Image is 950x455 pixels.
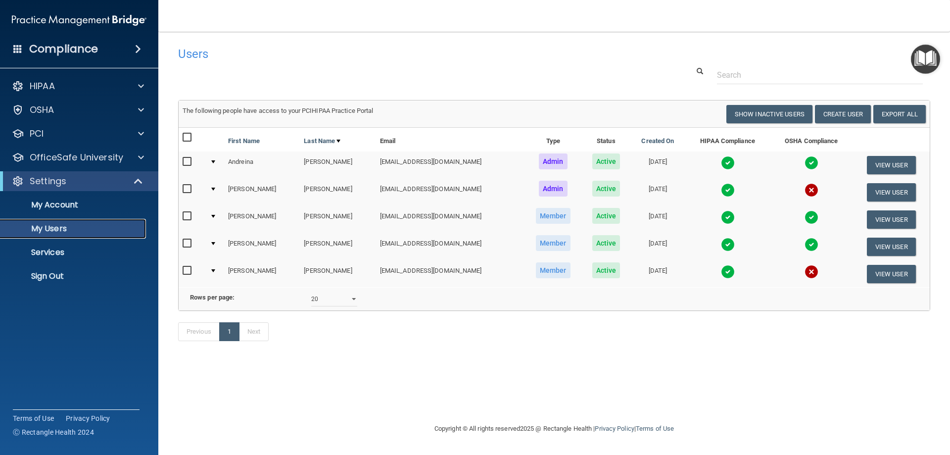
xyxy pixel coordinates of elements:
a: Settings [12,175,143,187]
b: Rows per page: [190,294,235,301]
span: Member [536,262,570,278]
a: OSHA [12,104,144,116]
td: [DATE] [630,233,685,260]
p: Services [6,248,142,257]
th: HIPAA Compliance [685,128,770,152]
th: Email [376,128,524,152]
a: PCI [12,128,144,140]
a: Export All [873,105,926,123]
td: [EMAIL_ADDRESS][DOMAIN_NAME] [376,179,524,206]
h4: Compliance [29,42,98,56]
img: tick.e7d51cea.svg [805,238,818,252]
td: [PERSON_NAME] [300,152,376,179]
span: Member [536,235,570,251]
h4: Users [178,48,611,60]
img: tick.e7d51cea.svg [805,210,818,224]
span: Admin [539,181,568,197]
span: Active [592,235,620,251]
td: [EMAIL_ADDRESS][DOMAIN_NAME] [376,206,524,233]
p: My Account [6,200,142,210]
a: Terms of Use [13,413,54,423]
button: View User [867,265,916,283]
p: My Users [6,224,142,234]
a: Next [239,322,269,341]
td: [PERSON_NAME] [300,179,376,206]
td: [DATE] [630,260,685,287]
th: Status [582,128,630,152]
button: View User [867,156,916,174]
a: Privacy Policy [595,425,634,432]
img: tick.e7d51cea.svg [721,210,735,224]
td: [PERSON_NAME] [224,206,300,233]
img: tick.e7d51cea.svg [721,156,735,170]
a: Last Name [304,135,340,147]
a: First Name [228,135,260,147]
img: tick.e7d51cea.svg [721,238,735,252]
a: Created On [641,135,674,147]
td: [PERSON_NAME] [224,233,300,260]
button: View User [867,210,916,229]
p: Sign Out [6,271,142,281]
button: Open Resource Center [911,45,940,74]
img: cross.ca9f0e7f.svg [805,265,818,279]
td: [EMAIL_ADDRESS][DOMAIN_NAME] [376,152,524,179]
td: [PERSON_NAME] [300,260,376,287]
td: [DATE] [630,206,685,233]
img: tick.e7d51cea.svg [805,156,818,170]
td: [PERSON_NAME] [224,179,300,206]
td: [PERSON_NAME] [300,233,376,260]
button: View User [867,183,916,202]
span: Active [592,181,620,197]
span: Member [536,208,570,224]
input: Search [717,66,923,84]
td: [DATE] [630,179,685,206]
span: Active [592,153,620,169]
span: The following people have access to your PCIHIPAA Practice Portal [183,107,374,114]
a: Terms of Use [636,425,674,432]
td: [EMAIL_ADDRESS][DOMAIN_NAME] [376,260,524,287]
td: [PERSON_NAME] [224,260,300,287]
a: Privacy Policy [66,413,110,423]
td: [EMAIL_ADDRESS][DOMAIN_NAME] [376,233,524,260]
a: 1 [219,322,239,341]
button: Create User [815,105,871,123]
p: PCI [30,128,44,140]
td: Andreina [224,152,300,179]
span: Active [592,208,620,224]
button: View User [867,238,916,256]
p: OfficeSafe University [30,152,123,163]
th: OSHA Compliance [770,128,853,152]
td: [DATE] [630,152,685,179]
p: HIPAA [30,80,55,92]
p: OSHA [30,104,54,116]
span: Admin [539,153,568,169]
a: HIPAA [12,80,144,92]
img: tick.e7d51cea.svg [721,183,735,197]
img: PMB logo [12,10,146,30]
div: Copyright © All rights reserved 2025 @ Rectangle Health | | [374,413,735,445]
span: Active [592,262,620,278]
a: OfficeSafe University [12,152,144,163]
th: Type [524,128,582,152]
button: Show Inactive Users [726,105,812,123]
span: Ⓒ Rectangle Health 2024 [13,427,94,437]
img: cross.ca9f0e7f.svg [805,183,818,197]
p: Settings [30,175,66,187]
a: Previous [178,322,220,341]
td: [PERSON_NAME] [300,206,376,233]
img: tick.e7d51cea.svg [721,265,735,279]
